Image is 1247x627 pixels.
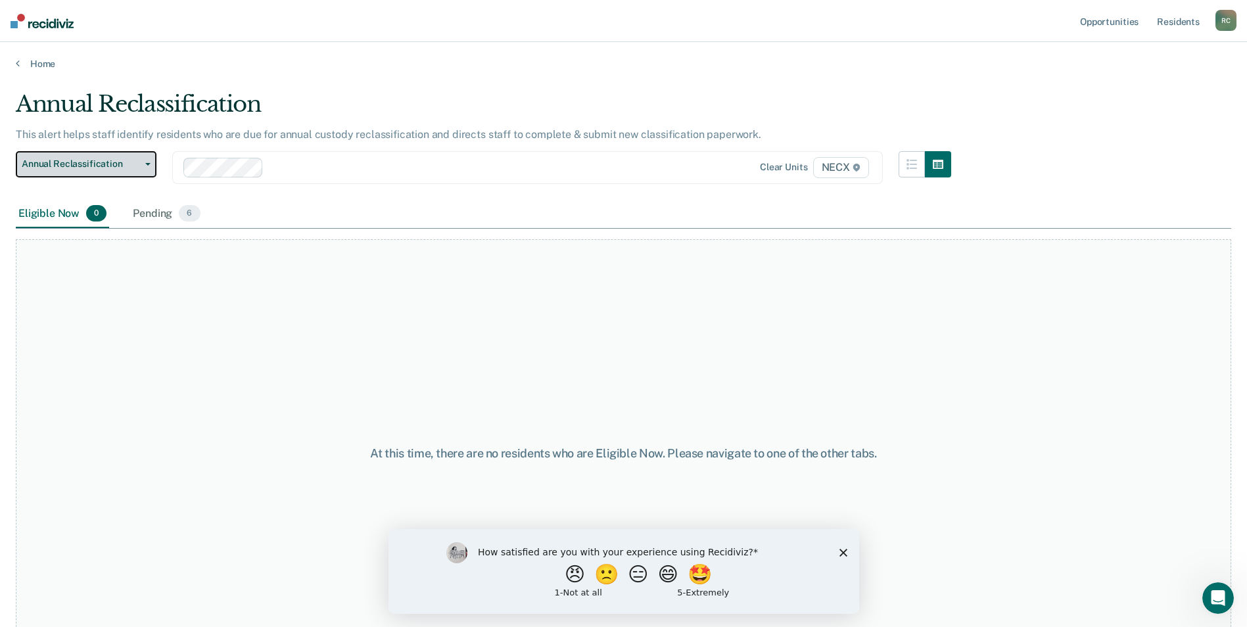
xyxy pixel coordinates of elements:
button: RC [1215,10,1236,31]
iframe: Intercom live chat [1202,582,1234,614]
button: Annual Reclassification [16,151,156,177]
p: This alert helps staff identify residents who are due for annual custody reclassification and dir... [16,128,761,141]
div: Pending6 [130,200,202,229]
img: Recidiviz [11,14,74,28]
span: 0 [86,205,106,222]
iframe: Survey by Kim from Recidiviz [388,529,859,614]
div: Annual Reclassification [16,91,951,128]
div: R C [1215,10,1236,31]
div: Clear units [760,162,808,173]
div: Eligible Now0 [16,200,109,229]
span: NECX [813,157,869,178]
span: 6 [179,205,200,222]
a: Home [16,58,1231,70]
span: Annual Reclassification [22,158,140,170]
div: At this time, there are no residents who are Eligible Now. Please navigate to one of the other tabs. [320,446,928,461]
